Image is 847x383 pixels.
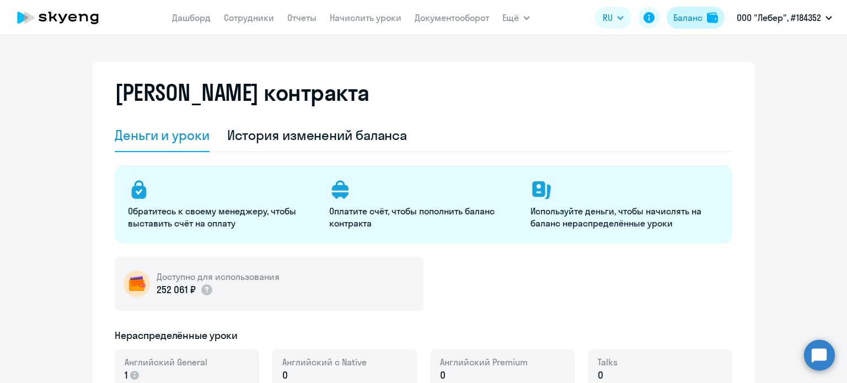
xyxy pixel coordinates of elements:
span: 0 [282,368,288,382]
span: 0 [440,368,446,382]
span: Английский Premium [440,356,528,368]
a: Сотрудники [224,12,274,23]
div: Деньги и уроки [115,126,210,144]
span: 1 [125,368,128,382]
button: Ещё [502,7,530,29]
span: Английский General [125,356,207,368]
button: ООО "Лебер", #184352 [731,4,838,31]
p: Оплатите счёт, чтобы пополнить баланс контракта [329,205,517,229]
p: 252 061 ₽ [157,283,213,297]
p: ООО "Лебер", #184352 [737,11,821,24]
span: 0 [598,368,603,382]
h2: [PERSON_NAME] контракта [115,79,369,106]
span: Ещё [502,11,519,24]
span: RU [603,11,613,24]
img: wallet-circle.png [124,271,150,297]
a: Документооборот [415,12,489,23]
p: Обратитесь к своему менеджеру, чтобы выставить счёт на оплату [128,205,316,229]
div: Баланс [673,11,703,24]
h5: Доступно для использования [157,271,280,283]
button: Балансbalance [667,7,725,29]
button: RU [595,7,631,29]
a: Начислить уроки [330,12,401,23]
p: Используйте деньги, чтобы начислять на баланс нераспределённые уроки [530,205,719,229]
a: Дашборд [172,12,211,23]
span: Английский с Native [282,356,367,368]
div: История изменений баланса [227,126,408,144]
img: balance [707,12,718,23]
a: Отчеты [287,12,317,23]
h5: Нераспределённые уроки [115,328,238,343]
span: Talks [598,356,618,368]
